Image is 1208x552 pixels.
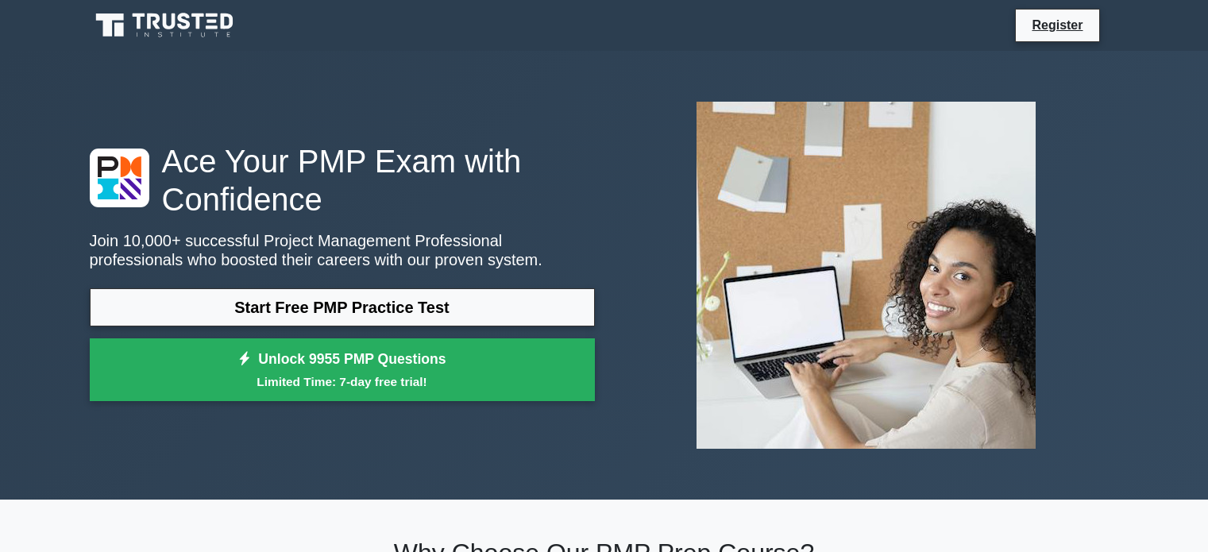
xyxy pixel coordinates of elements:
[90,288,595,326] a: Start Free PMP Practice Test
[1022,15,1092,35] a: Register
[90,338,595,402] a: Unlock 9955 PMP QuestionsLimited Time: 7-day free trial!
[90,142,595,218] h1: Ace Your PMP Exam with Confidence
[90,231,595,269] p: Join 10,000+ successful Project Management Professional professionals who boosted their careers w...
[110,373,575,391] small: Limited Time: 7-day free trial!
